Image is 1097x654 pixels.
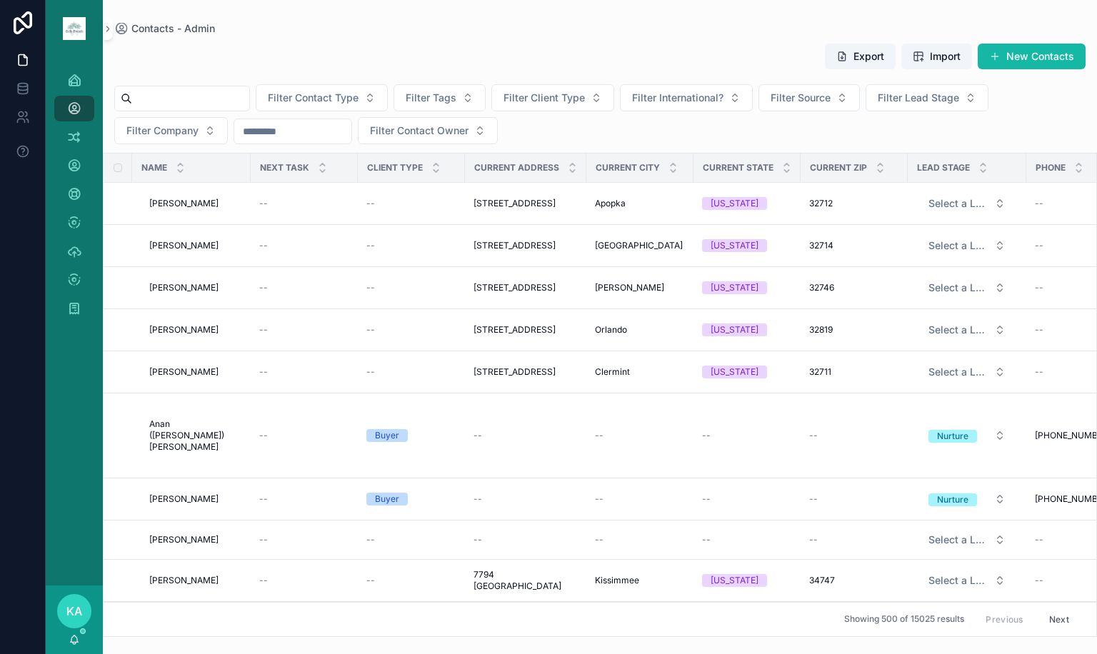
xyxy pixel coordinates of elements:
[595,240,685,251] a: [GEOGRAPHIC_DATA]
[366,575,456,586] a: --
[595,366,630,378] span: Clermint
[711,366,758,378] div: [US_STATE]
[259,575,268,586] span: --
[1036,162,1066,173] span: Phone
[928,323,988,337] span: Select a Lead Stage
[632,91,723,105] span: Filter International?
[149,198,219,209] span: [PERSON_NAME]
[358,117,498,144] button: Select Button
[702,493,792,505] a: --
[366,366,375,378] span: --
[809,366,899,378] a: 32711
[46,57,103,340] div: scrollable content
[917,568,1017,593] button: Select Button
[259,430,268,441] span: --
[474,324,578,336] a: [STREET_ADDRESS]
[916,486,1018,513] a: Select Button
[474,162,559,173] span: Current Address
[916,358,1018,386] a: Select Button
[366,324,456,336] a: --
[366,282,456,293] a: --
[375,493,399,505] div: Buyer
[149,324,242,336] a: [PERSON_NAME]
[1035,324,1043,336] span: --
[917,359,1017,385] button: Select Button
[394,84,486,111] button: Select Button
[268,91,359,105] span: Filter Contact Type
[595,493,685,505] a: --
[474,282,578,293] a: [STREET_ADDRESS]
[809,240,833,251] span: 32714
[928,365,988,379] span: Select a Lead Stage
[149,198,242,209] a: [PERSON_NAME]
[1039,608,1079,630] button: Next
[809,324,899,336] a: 32819
[702,197,792,210] a: [US_STATE]
[702,323,792,336] a: [US_STATE]
[149,534,242,545] a: [PERSON_NAME]
[595,366,685,378] a: Clermint
[474,324,556,336] span: [STREET_ADDRESS]
[917,233,1017,258] button: Select Button
[928,573,988,588] span: Select a Lead Stage
[149,418,242,453] span: Anan ([PERSON_NAME]) [PERSON_NAME]
[809,198,899,209] a: 32712
[149,240,242,251] a: [PERSON_NAME]
[259,534,349,545] a: --
[474,198,578,209] a: [STREET_ADDRESS]
[844,614,964,625] span: Showing 500 of 15025 results
[259,282,349,293] a: --
[474,430,482,441] span: --
[366,534,375,545] span: --
[809,534,899,545] a: --
[928,196,988,211] span: Select a Lead Stage
[259,240,268,251] span: --
[149,240,219,251] span: [PERSON_NAME]
[114,117,228,144] button: Select Button
[406,91,456,105] span: Filter Tags
[474,534,578,545] a: --
[149,282,219,293] span: [PERSON_NAME]
[474,366,556,378] span: [STREET_ADDRESS]
[758,84,860,111] button: Select Button
[595,493,603,505] span: --
[474,534,482,545] span: --
[1035,198,1043,209] span: --
[809,493,818,505] span: --
[149,282,242,293] a: [PERSON_NAME]
[917,423,1017,448] button: Select Button
[928,281,988,295] span: Select a Lead Stage
[366,240,375,251] span: --
[141,162,167,173] span: Name
[256,84,388,111] button: Select Button
[366,198,375,209] span: --
[916,232,1018,259] a: Select Button
[916,274,1018,301] a: Select Button
[916,567,1018,594] a: Select Button
[367,162,423,173] span: Client Type
[809,240,899,251] a: 32714
[809,282,899,293] a: 32746
[916,316,1018,343] a: Select Button
[366,534,456,545] a: --
[149,366,219,378] span: [PERSON_NAME]
[259,198,349,209] a: --
[259,366,349,378] a: --
[978,44,1086,69] button: New Contacts
[702,493,711,505] span: --
[474,569,578,592] span: 7794 [GEOGRAPHIC_DATA]
[366,240,456,251] a: --
[259,366,268,378] span: --
[702,574,792,587] a: [US_STATE]
[702,430,711,441] span: --
[366,198,456,209] a: --
[259,493,268,505] span: --
[126,124,199,138] span: Filter Company
[474,493,578,505] a: --
[1035,575,1043,586] span: --
[702,366,792,378] a: [US_STATE]
[711,197,758,210] div: [US_STATE]
[702,239,792,252] a: [US_STATE]
[703,162,773,173] span: Current State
